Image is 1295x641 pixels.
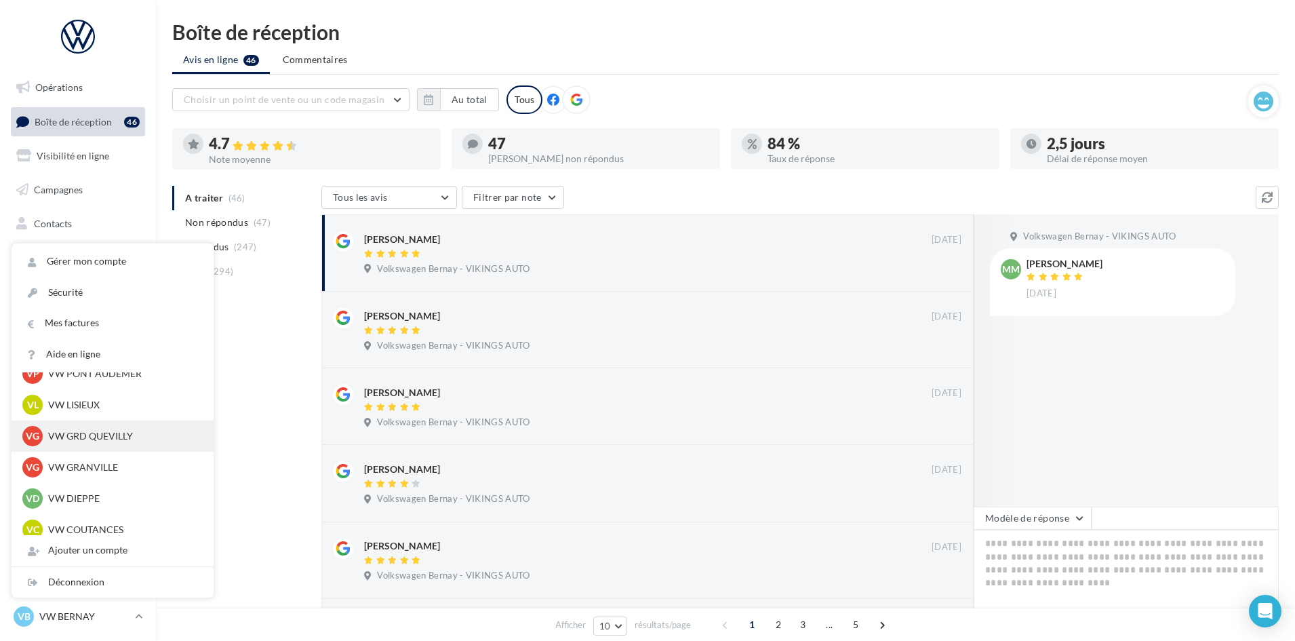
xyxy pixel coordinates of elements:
span: Répondus [185,240,229,254]
a: Mes factures [12,308,214,338]
div: [PERSON_NAME] [364,386,440,400]
span: [DATE] [932,311,961,323]
span: Commentaires [283,53,348,66]
span: Volkswagen Bernay - VIKINGS AUTO [377,570,530,582]
div: 46 [124,117,140,128]
button: Au total [417,88,499,111]
p: VW COUTANCES [48,523,197,537]
span: Boîte de réception [35,115,112,127]
span: Choisir un point de vente ou un code magasin [184,94,384,105]
p: VW BERNAY [39,610,129,623]
a: Aide en ligne [12,339,214,370]
a: Médiathèque [8,243,148,271]
button: Filtrer par note [462,186,564,209]
span: 10 [599,621,611,632]
a: Campagnes DataOnDemand [8,355,148,395]
span: Afficher [555,619,586,632]
div: [PERSON_NAME] non répondus [488,154,709,163]
a: PLV et print personnalisable [8,311,148,351]
span: Opérations [35,81,83,93]
span: VG [26,429,39,443]
button: Choisir un point de vente ou un code magasin [172,88,410,111]
a: Campagnes [8,176,148,204]
div: 4.7 [209,136,430,152]
p: VW DIEPPE [48,492,197,505]
div: 47 [488,136,709,151]
a: Calendrier [8,277,148,305]
div: [PERSON_NAME] [364,233,440,246]
button: Modèle de réponse [974,507,1092,530]
span: ... [818,614,840,636]
div: Tous [506,85,542,114]
a: VB VW BERNAY [11,604,145,629]
span: 2 [768,614,789,636]
p: VW LISIEUX [48,398,197,412]
span: Campagnes [34,184,83,195]
a: Boîte de réception46 [8,107,148,136]
span: VP [26,367,39,381]
p: VW GRD QUEVILLY [48,429,197,443]
div: 2,5 jours [1047,136,1268,151]
div: Délai de réponse moyen [1047,154,1268,163]
span: Visibilité en ligne [37,150,109,161]
a: Contacts [8,210,148,238]
span: [DATE] [1027,288,1056,300]
div: Ajouter un compte [12,535,214,566]
span: résultats/page [635,619,691,632]
span: VB [18,610,31,623]
div: 84 % [768,136,989,151]
span: VC [26,523,39,537]
button: Tous les avis [321,186,457,209]
div: Open Intercom Messenger [1249,595,1281,627]
p: VW PONT AUDEMER [48,367,197,381]
span: Volkswagen Bernay - VIKINGS AUTO [377,340,530,352]
span: (247) [234,241,257,252]
span: VL [27,398,39,412]
a: Gérer mon compte [12,246,214,277]
span: 1 [741,614,763,636]
div: Note moyenne [209,155,430,164]
span: (294) [211,266,234,277]
span: [DATE] [932,464,961,476]
div: [PERSON_NAME] [364,309,440,323]
span: VG [26,461,39,474]
span: MM [1002,263,1020,276]
div: [PERSON_NAME] [364,463,440,476]
div: [PERSON_NAME] [1027,259,1102,269]
span: Volkswagen Bernay - VIKINGS AUTO [377,493,530,505]
span: (47) [254,217,271,228]
span: Volkswagen Bernay - VIKINGS AUTO [1023,231,1176,243]
span: VD [26,492,39,505]
button: Au total [440,88,499,111]
span: 5 [845,614,866,636]
span: Tous les avis [333,191,388,203]
span: Volkswagen Bernay - VIKINGS AUTO [377,416,530,429]
a: Opérations [8,73,148,102]
a: Sécurité [12,277,214,308]
span: [DATE] [932,234,961,246]
span: Non répondus [185,216,248,229]
div: [PERSON_NAME] [364,539,440,553]
span: 3 [792,614,814,636]
div: Déconnexion [12,567,214,598]
div: Boîte de réception [172,22,1279,42]
button: 10 [593,617,628,636]
a: Visibilité en ligne [8,142,148,170]
p: VW GRANVILLE [48,461,197,474]
span: [DATE] [932,387,961,400]
span: Volkswagen Bernay - VIKINGS AUTO [377,263,530,275]
span: [DATE] [932,541,961,553]
div: Taux de réponse [768,154,989,163]
span: Contacts [34,217,72,229]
